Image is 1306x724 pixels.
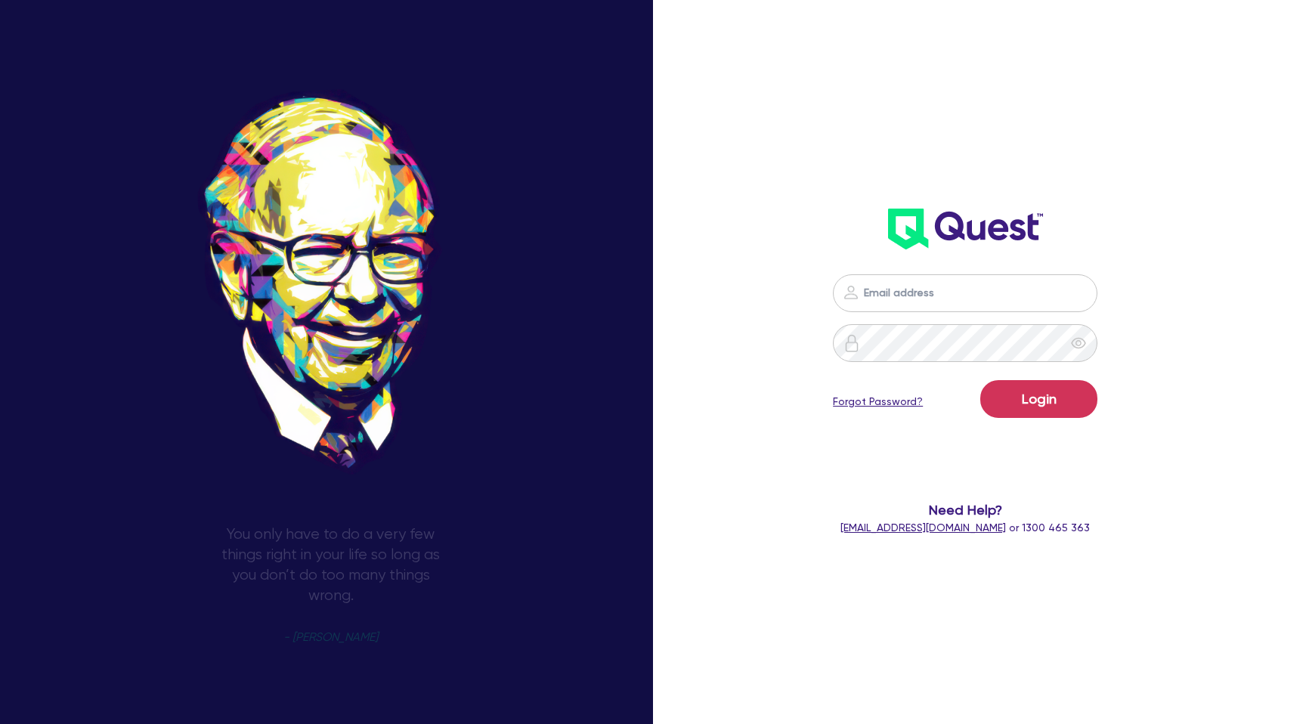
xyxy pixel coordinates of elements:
img: wH2k97JdezQIQAAAABJRU5ErkJggg== [888,209,1043,249]
img: icon-password [843,334,861,352]
span: eye [1071,336,1086,351]
a: [EMAIL_ADDRESS][DOMAIN_NAME] [840,521,1006,534]
span: or 1300 465 363 [840,521,1090,534]
span: Need Help? [793,500,1138,520]
a: Forgot Password? [833,394,923,410]
img: icon-password [842,283,860,302]
span: - [PERSON_NAME] [283,632,378,643]
button: Login [980,380,1097,418]
input: Email address [833,274,1097,312]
